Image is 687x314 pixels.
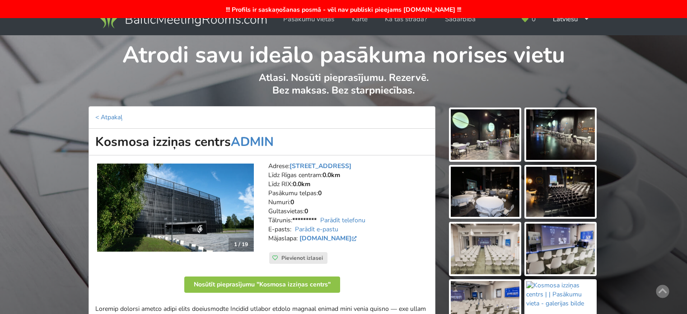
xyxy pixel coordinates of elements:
[277,10,341,28] a: Pasākumu vietas
[231,133,274,150] a: ADMIN
[379,10,434,28] a: Kā tas strādā?
[281,254,323,262] span: Pievienot izlasei
[439,10,482,28] a: Sadarbība
[95,113,122,122] a: < Atpakaļ
[89,35,598,70] h1: Atrodi savu ideālo pasākuma norises vietu
[268,162,429,252] address: Adrese: Līdz Rīgas centram: Līdz RIX: Pasākumu telpas: Numuri: Gultasvietas: Tālrunis: E-pasts: M...
[322,171,340,179] strong: 0.0km
[229,238,253,251] div: 1 / 19
[89,71,598,106] p: Atlasi. Nosūti pieprasījumu. Rezervē. Bez maksas. Bez starpniecības.
[304,207,308,216] strong: 0
[526,224,595,274] img: Kosmosa izziņas centrs | | Pasākumu vieta - galerijas bilde
[451,224,519,274] img: Kosmosa izziņas centrs | | Pasākumu vieta - galerijas bilde
[97,164,254,252] a: Konferenču zāle | | Kosmosa izziņas centrs 1 / 19
[293,180,310,188] strong: 0.0km
[451,109,519,160] img: Kosmosa izziņas centrs | | Pasākumu vieta - galerijas bilde
[299,234,359,243] a: [DOMAIN_NAME]
[320,216,365,225] a: Parādīt telefonu
[318,189,322,197] strong: 0
[290,162,351,170] a: [STREET_ADDRESS]
[526,109,595,160] img: Kosmosa izziņas centrs | | Pasākumu vieta - galerijas bilde
[290,198,294,206] strong: 0
[89,129,435,155] h1: Kosmosa izziņas centrs
[526,167,595,217] img: Kosmosa izziņas centrs | | Pasākumu vieta - galerijas bilde
[547,10,596,28] div: Latviešu
[346,10,374,28] a: Karte
[451,167,519,217] img: Kosmosa izziņas centrs | | Pasākumu vieta - galerijas bilde
[295,225,338,234] a: Parādīt e-pastu
[184,277,340,293] button: Nosūtīt pieprasījumu "Kosmosa izziņas centrs"
[532,16,536,23] span: 0
[97,164,254,252] img: Konferenču zāle | | Kosmosa izziņas centrs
